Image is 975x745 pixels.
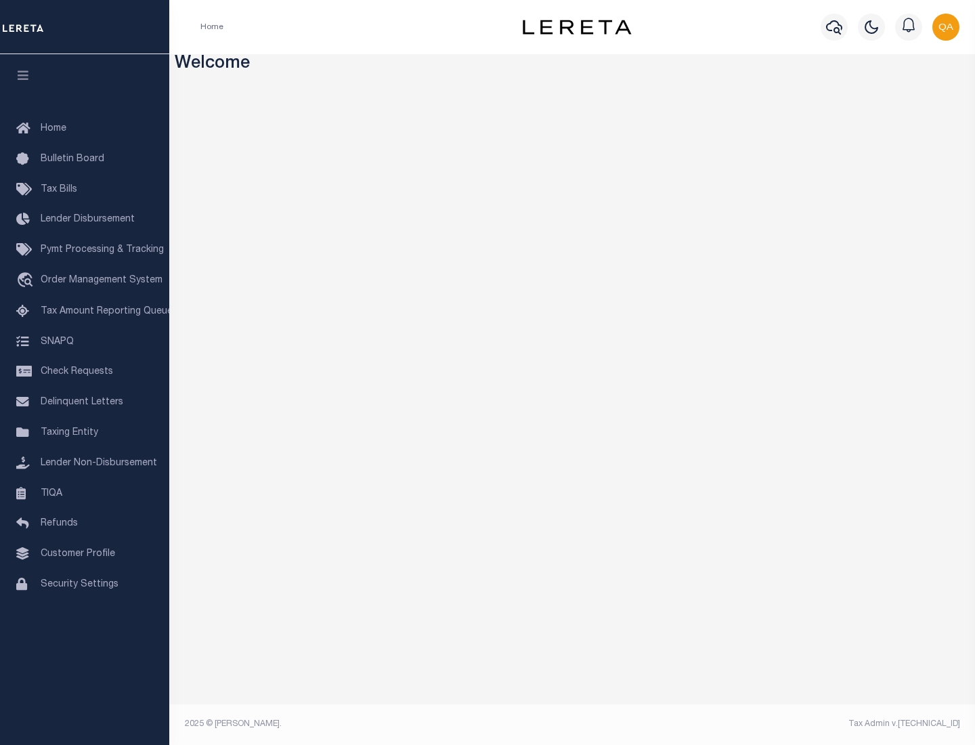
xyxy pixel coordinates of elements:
img: logo-dark.svg [523,20,631,35]
span: Home [41,124,66,133]
span: TIQA [41,488,62,498]
span: Lender Disbursement [41,215,135,224]
i: travel_explore [16,272,38,290]
img: svg+xml;base64,PHN2ZyB4bWxucz0iaHR0cDovL3d3dy53My5vcmcvMjAwMC9zdmciIHBvaW50ZXItZXZlbnRzPSJub25lIi... [932,14,959,41]
span: SNAPQ [41,337,74,346]
span: Check Requests [41,367,113,377]
span: Lender Non-Disbursement [41,459,157,468]
h3: Welcome [175,54,970,75]
span: Tax Amount Reporting Queue [41,307,173,316]
span: Security Settings [41,580,118,589]
span: Taxing Entity [41,428,98,438]
span: Delinquent Letters [41,398,123,407]
span: Tax Bills [41,185,77,194]
li: Home [200,21,223,33]
span: Customer Profile [41,549,115,559]
span: Refunds [41,519,78,528]
span: Pymt Processing & Tracking [41,245,164,255]
span: Bulletin Board [41,154,104,164]
div: Tax Admin v.[TECHNICAL_ID] [582,718,960,730]
div: 2025 © [PERSON_NAME]. [175,718,573,730]
span: Order Management System [41,276,162,285]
